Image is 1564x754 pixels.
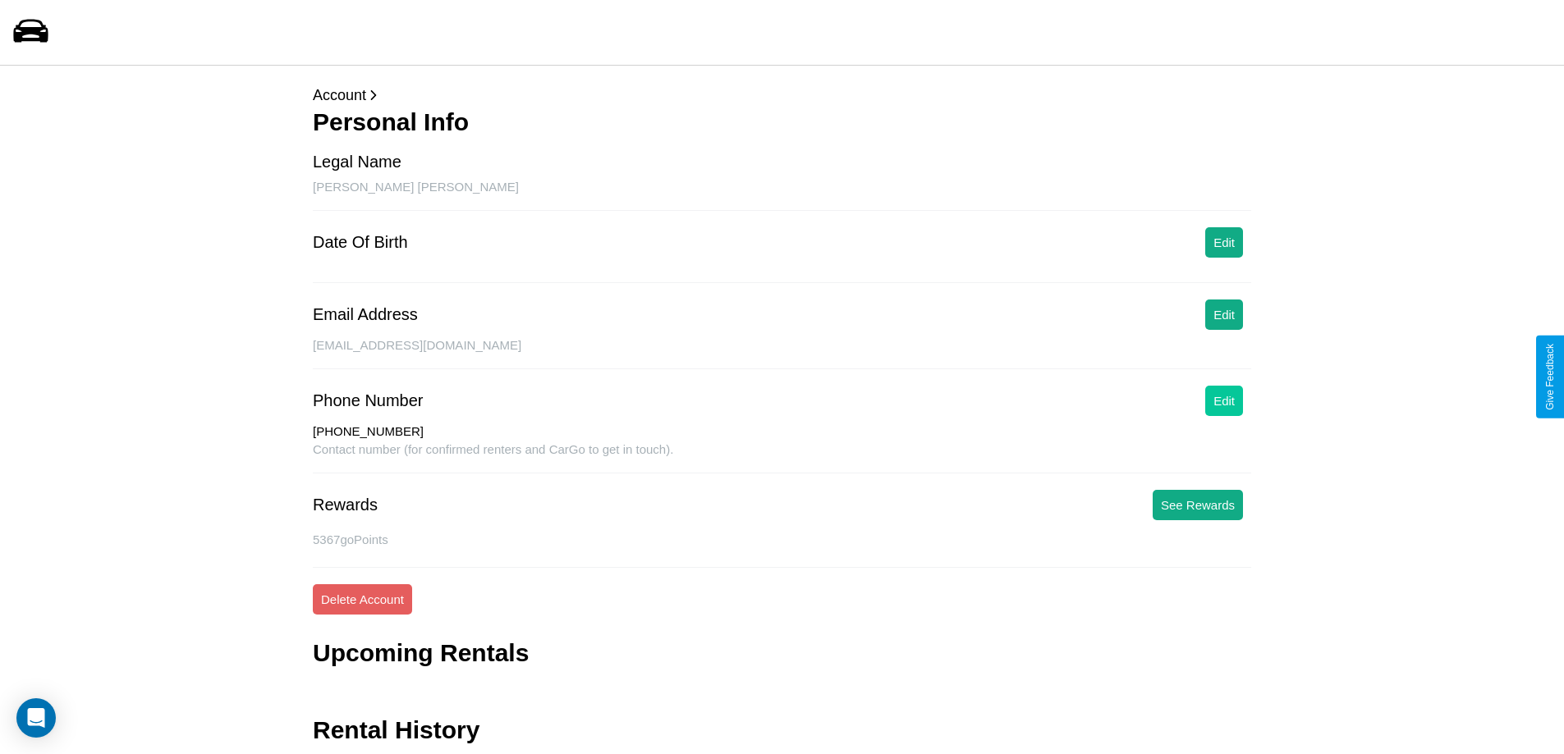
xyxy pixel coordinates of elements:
[313,639,529,667] h3: Upcoming Rentals
[313,716,479,744] h3: Rental History
[1205,386,1243,416] button: Edit
[16,698,56,738] div: Open Intercom Messenger
[313,233,408,252] div: Date Of Birth
[313,391,424,410] div: Phone Number
[313,305,418,324] div: Email Address
[313,584,412,615] button: Delete Account
[313,338,1251,369] div: [EMAIL_ADDRESS][DOMAIN_NAME]
[313,82,1251,108] p: Account
[313,442,1251,473] div: Contact number (for confirmed renters and CarGo to get in touch).
[1153,490,1243,520] button: See Rewards
[313,496,378,514] div: Rewards
[1205,227,1243,258] button: Edit
[313,528,1251,551] p: 5367 goPoints
[313,108,1251,136] h3: Personal Info
[313,180,1251,211] div: [PERSON_NAME] [PERSON_NAME]
[313,424,1251,442] div: [PHONE_NUMBER]
[1205,299,1243,330] button: Edit
[1544,344,1556,410] div: Give Feedback
[313,153,401,171] div: Legal Name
